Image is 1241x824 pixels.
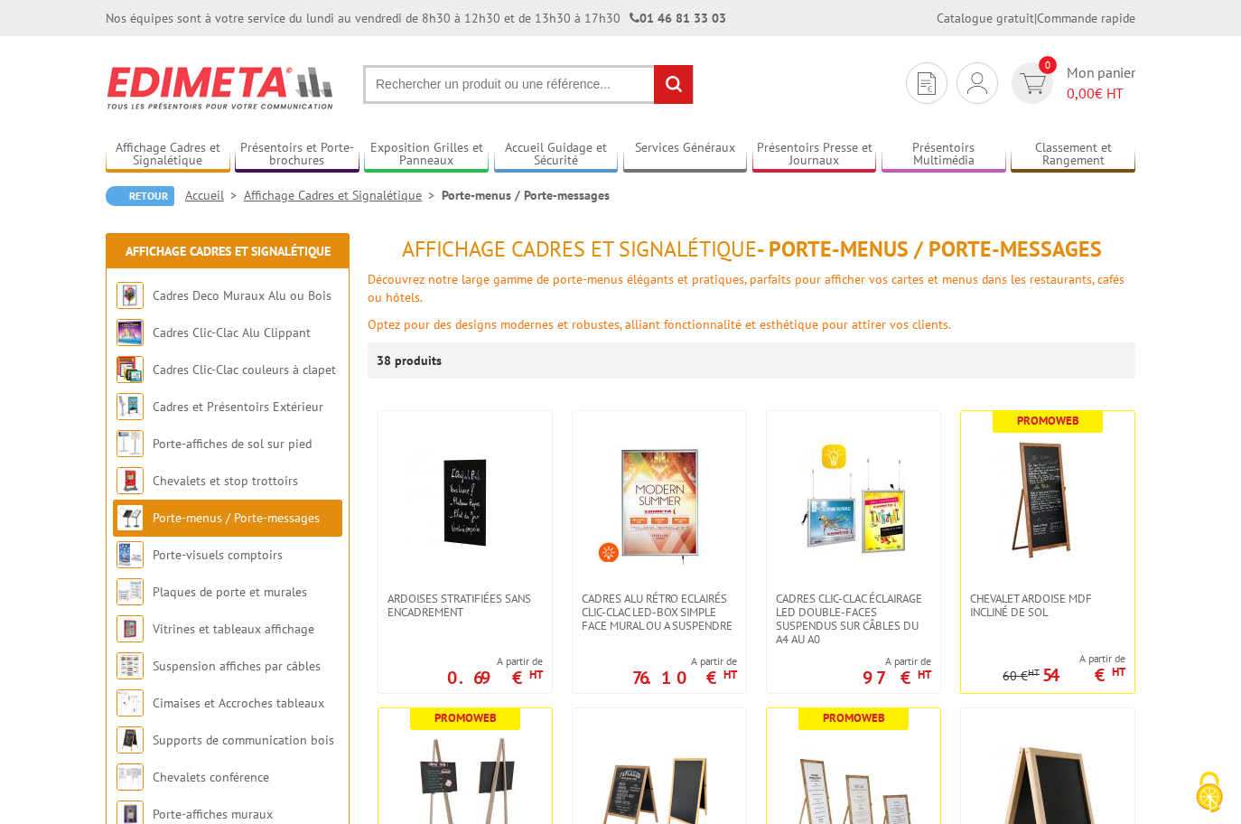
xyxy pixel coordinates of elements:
input: rechercher [654,65,693,104]
a: Porte-visuels comptoirs [153,547,283,563]
a: Retour [106,186,174,206]
p: 54 € [1042,669,1125,680]
span: A partir de [447,654,543,669]
a: Vitrines et tableaux affichage [153,621,314,637]
span: 0,00 [1067,84,1095,102]
img: devis rapide [1020,73,1046,94]
img: Porte-visuels comptoirs [117,541,144,568]
p: 60 € [1003,669,1040,683]
a: Classement et Rangement [1011,140,1135,170]
p: 76.10 € [632,672,737,683]
img: Suspension affiches par câbles [117,652,144,679]
img: Ardoises stratifiées sans encadrement [402,438,528,565]
h1: - Porte-menus / Porte-messages [368,238,1135,261]
a: Affichage Cadres et Signalétique [106,140,230,170]
sup: HT [1112,664,1125,679]
span: A partir de [1003,651,1125,666]
span: A partir de [863,654,931,669]
img: devis rapide [918,72,936,95]
a: Accueil [185,187,244,203]
a: Catalogue gratuit [937,10,1034,26]
img: devis rapide [967,72,987,94]
a: Chevalets et stop trottoirs [153,473,298,489]
span: Optez pour des designs modernes et robustes, alliant fonctionnalité et esthétique pour attirer vo... [368,316,951,332]
span: Affichage Cadres et Signalétique [402,235,757,263]
img: Vitrines et tableaux affichage [117,615,144,642]
a: Cadres Clic-Clac couleurs à clapet [153,361,336,378]
input: Rechercher un produit ou une référence... [363,65,694,104]
span: Cadres Alu Rétro Eclairés Clic-Clac LED-Box simple face mural ou a suspendre [582,592,737,632]
span: Cadres clic-clac éclairage LED double-faces suspendus sur câbles du A4 au A0 [776,592,931,646]
a: devis rapide 0 Mon panier 0,00€ HT [1007,62,1135,104]
span: Chevalet Ardoise MDF incliné de sol [970,592,1125,619]
a: Porte-menus / Porte-messages [153,510,320,526]
a: Exposition Grilles et Panneaux [364,140,489,170]
img: Cadres Clic-Clac couleurs à clapet [117,356,144,383]
a: Suspension affiches par câbles [153,658,321,674]
img: Cadres et Présentoirs Extérieur [117,393,144,420]
b: Promoweb [434,710,497,726]
img: Cadres Deco Muraux Alu ou Bois [117,282,144,309]
p: 0.69 € [447,672,543,683]
a: Cadres Alu Rétro Eclairés Clic-Clac LED-Box simple face mural ou a suspendre [573,592,746,632]
a: Services Généraux [623,140,748,170]
span: Mon panier [1067,62,1135,104]
a: Accueil Guidage et Sécurité [494,140,619,170]
a: Présentoirs Multimédia [882,140,1006,170]
a: Affichage Cadres et Signalétique [244,187,442,203]
div: | [937,9,1135,27]
a: Commande rapide [1037,10,1135,26]
a: Cadres Deco Muraux Alu ou Bois [153,287,331,304]
img: Chevalets et stop trottoirs [117,467,144,494]
li: Porte-menus / Porte-messages [442,186,610,204]
a: Ardoises stratifiées sans encadrement [378,592,552,619]
span: Ardoises stratifiées sans encadrement [387,592,543,619]
a: Porte-affiches de sol sur pied [153,435,312,452]
img: Cadres Clic-Clac Alu Clippant [117,319,144,346]
strong: 01 46 81 33 03 [630,10,726,26]
b: Promoweb [1017,413,1079,428]
p: 38 produits [377,342,444,379]
img: Cadres clic-clac éclairage LED double-faces suspendus sur câbles du A4 au A0 [790,438,917,565]
p: 97 € [863,672,931,683]
button: Cookies (fenêtre modale) [1178,763,1241,824]
img: Porte-affiches de sol sur pied [117,430,144,457]
sup: HT [529,667,543,682]
img: Porte-menus / Porte-messages [117,504,144,531]
a: Cadres et Présentoirs Extérieur [153,398,323,415]
a: Présentoirs Presse et Journaux [752,140,877,170]
a: Affichage Cadres et Signalétique [126,243,331,259]
a: Présentoirs et Porte-brochures [235,140,359,170]
a: Cadres clic-clac éclairage LED double-faces suspendus sur câbles du A4 au A0 [767,592,940,646]
img: Plaques de porte et murales [117,578,144,605]
span: 0 [1039,56,1057,74]
sup: HT [1028,666,1040,679]
b: Promoweb [823,710,885,726]
img: Chevalet Ardoise MDF incliné de sol [984,438,1111,565]
sup: HT [723,667,737,682]
a: Chevalet Ardoise MDF incliné de sol [961,592,1134,619]
div: Nos équipes sont à votre service du lundi au vendredi de 8h30 à 12h30 et de 13h30 à 17h30 [106,9,726,27]
span: A partir de [632,654,737,669]
sup: HT [918,667,931,682]
img: Edimeta [106,54,336,121]
a: Plaques de porte et murales [153,584,307,600]
a: Cadres Clic-Clac Alu Clippant [153,324,311,341]
img: Cookies (fenêtre modale) [1187,770,1232,815]
span: Découvrez notre large gamme de porte-menus élégants et pratiques, parfaits pour afficher vos cart... [368,271,1124,305]
span: € HT [1067,83,1135,104]
img: Cadres Alu Rétro Eclairés Clic-Clac LED-Box simple face mural ou a suspendre [596,438,723,565]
